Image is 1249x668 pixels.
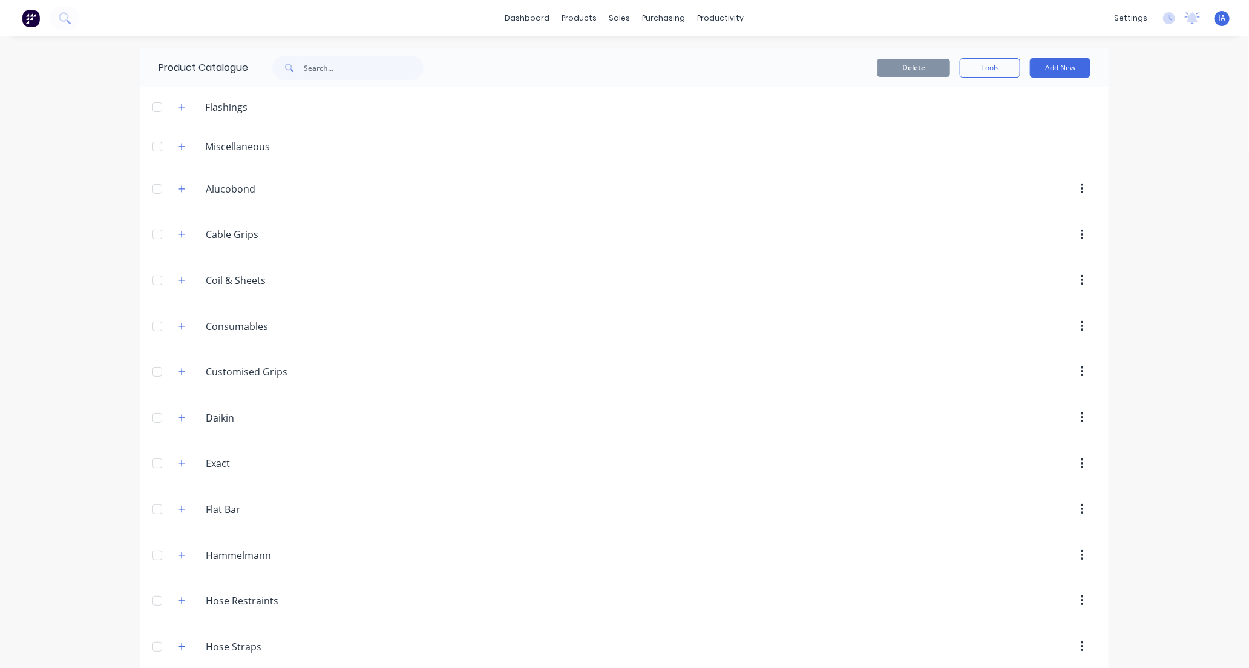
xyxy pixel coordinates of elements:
div: Product Catalogue [140,48,248,87]
div: purchasing [637,9,692,27]
input: Search... [304,56,424,80]
div: sales [603,9,637,27]
input: Enter category name [206,182,349,196]
input: Enter category name [206,227,349,242]
input: Enter category name [206,548,349,563]
button: Delete [877,59,950,77]
input: Enter category name [206,273,349,288]
input: Enter category name [206,365,349,379]
input: Enter category name [206,411,349,425]
input: Enter category name [206,456,349,471]
input: Enter category name [206,502,349,517]
div: productivity [692,9,750,27]
button: Add New [1030,58,1090,78]
button: Tools [960,58,1020,78]
span: IA [1219,13,1226,24]
div: settings [1108,9,1153,27]
input: Enter category name [206,640,349,654]
a: dashboard [499,9,556,27]
input: Enter category name [206,319,349,334]
div: products [556,9,603,27]
input: Enter category name [206,594,349,608]
div: Miscellaneous [195,139,280,154]
img: Factory [22,9,40,27]
div: Flashings [195,100,257,114]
